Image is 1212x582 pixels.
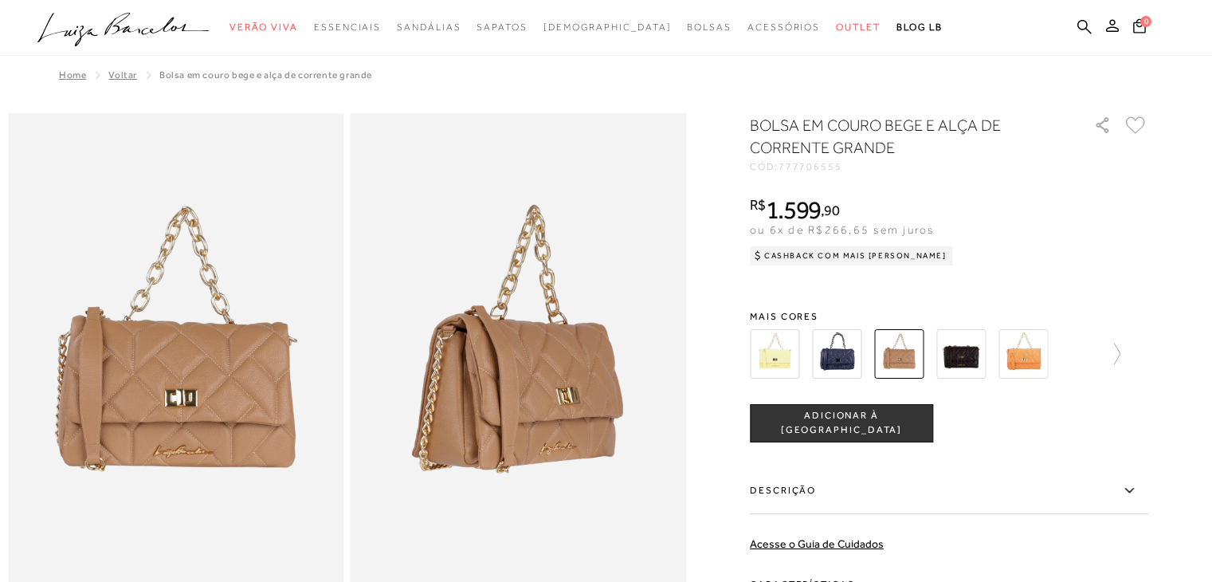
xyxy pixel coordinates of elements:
[750,114,1049,159] h1: BOLSA EM COURO BEGE E ALÇA DE CORRENTE GRANDE
[747,22,820,33] span: Acessórios
[750,162,1069,171] div: CÓD:
[397,13,461,42] a: categoryNavScreenReaderText
[1128,18,1151,39] button: 0
[751,409,932,437] span: ADICIONAR À [GEOGRAPHIC_DATA]
[998,329,1048,379] img: BOLSA EM COURO LARANJA DAMASCO E ALÇA DE CORRENTE GRANDE
[936,329,986,379] img: BOLSA EM COURO CAFÉ E ALÇA DE CORRENTE GRANDE
[836,22,881,33] span: Outlet
[687,22,732,33] span: Bolsas
[314,13,381,42] a: categoryNavScreenReaderText
[397,22,461,33] span: Sandálias
[766,195,822,224] span: 1.599
[59,69,86,81] a: Home
[750,246,953,265] div: Cashback com Mais [PERSON_NAME]
[750,312,1148,321] span: Mais cores
[687,13,732,42] a: categoryNavScreenReaderText
[896,13,943,42] a: BLOG LB
[477,13,527,42] a: categoryNavScreenReaderText
[874,329,924,379] img: BOLSA EM COURO BEGE E ALÇA DE CORRENTE GRANDE
[159,69,372,81] span: BOLSA EM COURO BEGE E ALÇA DE CORRENTE GRANDE
[896,22,943,33] span: BLOG LB
[543,13,672,42] a: noSubCategoriesText
[314,22,381,33] span: Essenciais
[779,161,842,172] span: 777706555
[750,468,1148,514] label: Descrição
[750,223,934,236] span: ou 6x de R$266,65 sem juros
[750,329,799,379] img: BOLSA EM COURO AMARELO PALHA E ALÇA DE CORRENTE GRANDE
[836,13,881,42] a: categoryNavScreenReaderText
[229,22,298,33] span: Verão Viva
[821,203,839,218] i: ,
[750,404,933,442] button: ADICIONAR À [GEOGRAPHIC_DATA]
[229,13,298,42] a: categoryNavScreenReaderText
[750,537,884,550] a: Acesse o Guia de Cuidados
[1140,16,1151,27] span: 0
[543,22,672,33] span: [DEMOGRAPHIC_DATA]
[750,198,766,212] i: R$
[477,22,527,33] span: Sapatos
[108,69,137,81] a: Voltar
[747,13,820,42] a: categoryNavScreenReaderText
[824,202,839,218] span: 90
[812,329,861,379] img: BOLSA EM COURO AZUL ATLÂNTICO E ALÇA DE CORRENTE GRANDE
